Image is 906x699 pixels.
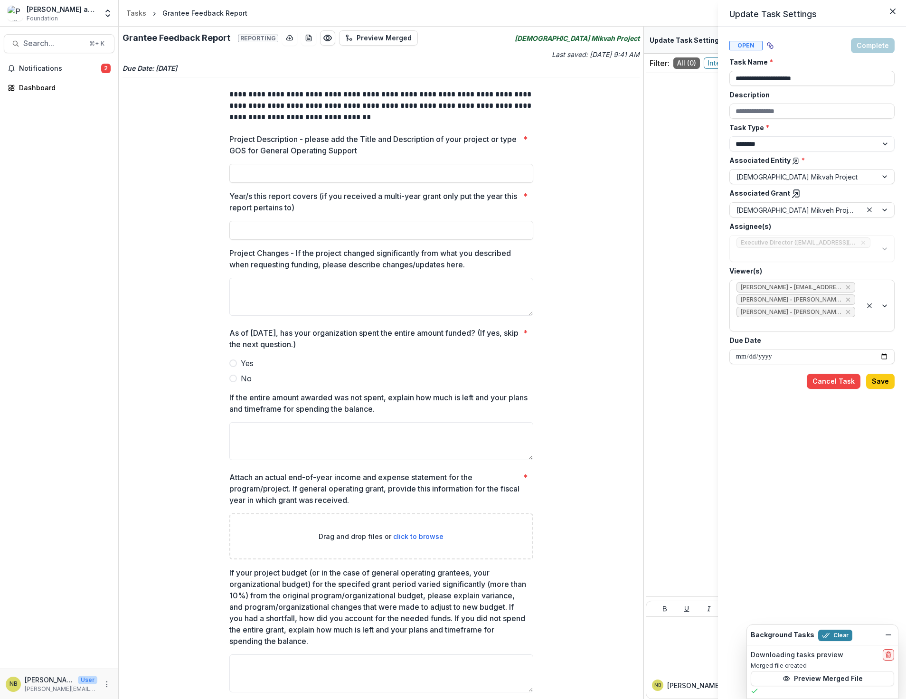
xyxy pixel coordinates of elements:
[751,631,814,639] h2: Background Tasks
[741,296,841,303] span: [PERSON_NAME] - [PERSON_NAME][EMAIL_ADDRESS][DOMAIN_NAME]
[741,309,841,315] span: [PERSON_NAME] - [PERSON_NAME][EMAIL_ADDRESS][DOMAIN_NAME]
[729,266,889,276] label: Viewer(s)
[763,38,778,53] button: View dependent tasks
[729,335,889,345] label: Due Date
[751,661,894,670] p: Merged file created
[729,155,889,165] label: Associated Entity
[818,630,852,641] button: Clear
[864,204,875,216] div: Clear selected options
[883,629,894,641] button: Dismiss
[729,123,889,132] label: Task Type
[844,295,852,304] div: Remove Nancy Berman - nancy@pmbfoundation.org
[729,90,889,100] label: Description
[885,4,900,19] button: Close
[729,188,889,198] label: Associated Grant
[751,651,843,659] h2: Downloading tasks preview
[883,649,894,661] button: delete
[729,57,889,67] label: Task Name
[851,38,895,53] button: Complete
[741,284,841,291] span: [PERSON_NAME] - [EMAIL_ADDRESS][DOMAIN_NAME]
[729,41,763,50] span: Open
[807,374,860,389] button: Cancel Task
[729,221,889,231] label: Assignee(s)
[866,374,895,389] button: Save
[844,283,852,292] div: Remove Melissa Bemel - administrator@pmbfoundation.org
[844,307,852,317] div: Remove Rebecca Bloch - rebecca@pmbfoundation.org
[864,300,875,312] div: Clear selected options
[751,671,894,686] button: Preview Merged File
